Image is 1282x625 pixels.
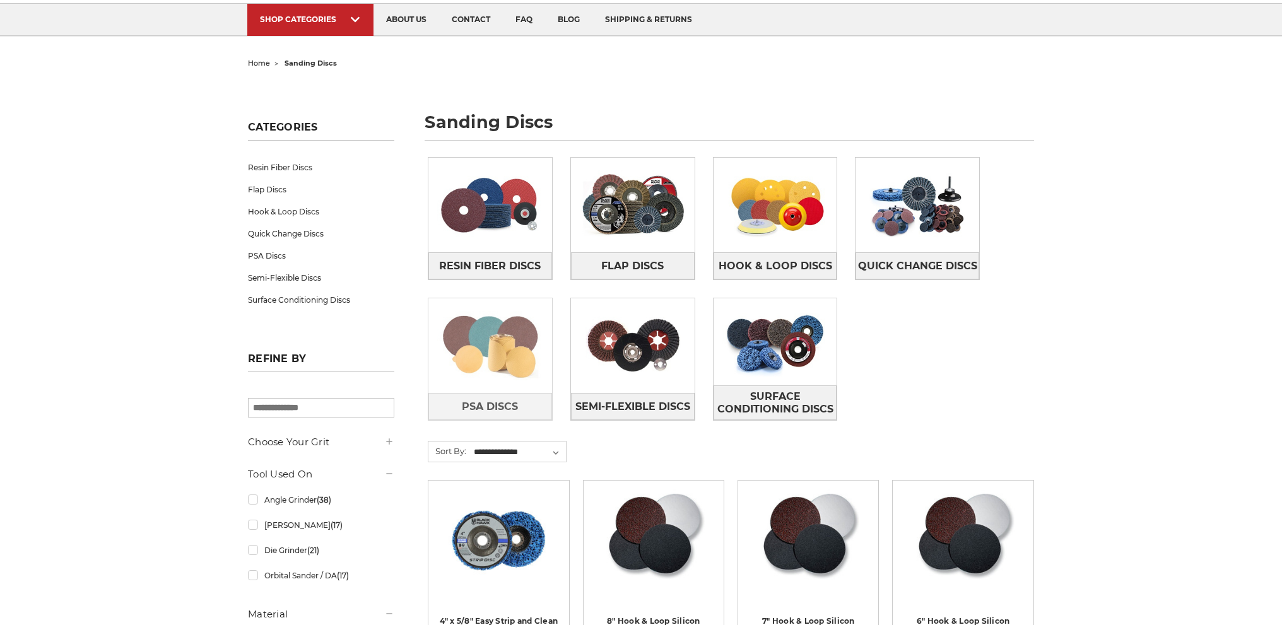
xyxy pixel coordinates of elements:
[248,201,394,223] a: Hook & Loop Discs
[331,520,343,530] span: (17)
[428,393,552,420] a: PSA Discs
[592,489,715,612] a: Silicon Carbide 8" Hook & Loop Edger Discs
[571,393,695,420] a: Semi-Flexible Discs
[714,298,837,385] img: Surface Conditioning Discs
[571,161,695,248] img: Flap Discs
[603,489,705,590] img: Silicon Carbide 8" Hook & Loop Edger Discs
[248,121,394,141] h5: Categories
[317,495,331,505] span: (38)
[260,15,361,24] div: SHOP CATEGORIES
[439,255,541,277] span: Resin Fiber Discs
[858,255,977,277] span: Quick Change Discs
[248,607,394,622] h5: Material
[462,396,518,418] span: PSA Discs
[248,353,394,372] h5: Refine by
[248,245,394,267] a: PSA Discs
[248,489,394,511] a: Angle Grinder
[248,178,394,201] a: Flap Discs
[856,161,979,248] img: Quick Change Discs
[425,114,1034,141] h1: sanding discs
[571,302,695,389] img: Semi-Flexible Discs
[714,252,837,279] a: Hook & Loop Discs
[902,489,1024,612] a: Silicon Carbide 6" Hook & Loop Edger Discs
[747,489,869,612] a: Silicon Carbide 7" Hook & Loop Edger Discs
[248,435,394,450] h5: Choose Your Grit
[503,4,545,36] a: faq
[373,4,439,36] a: about us
[575,396,690,418] span: Semi-Flexible Discs
[571,252,695,279] a: Flap Discs
[248,156,394,178] a: Resin Fiber Discs
[428,252,552,279] a: Resin Fiber Discs
[545,4,592,36] a: blog
[428,302,552,389] img: PSA Discs
[472,443,566,462] select: Sort By:
[714,385,837,420] a: Surface Conditioning Discs
[856,252,979,279] a: Quick Change Discs
[601,255,664,277] span: Flap Discs
[248,514,394,536] a: [PERSON_NAME]
[428,161,552,248] img: Resin Fiber Discs
[248,539,394,561] a: Die Grinder
[248,223,394,245] a: Quick Change Discs
[428,441,466,460] label: Sort By:
[757,489,859,590] img: Silicon Carbide 7" Hook & Loop Edger Discs
[912,489,1014,590] img: Silicon Carbide 6" Hook & Loop Edger Discs
[248,59,270,67] a: home
[592,4,705,36] a: shipping & returns
[437,489,560,612] a: 4" x 5/8" easy strip and clean discs
[307,546,319,555] span: (21)
[439,4,503,36] a: contact
[448,489,549,590] img: 4" x 5/8" easy strip and clean discs
[714,386,837,420] span: Surface Conditioning Discs
[248,267,394,289] a: Semi-Flexible Discs
[248,564,394,587] a: Orbital Sander / DA
[285,59,337,67] span: sanding discs
[248,289,394,311] a: Surface Conditioning Discs
[248,467,394,482] h5: Tool Used On
[719,255,832,277] span: Hook & Loop Discs
[714,161,837,248] img: Hook & Loop Discs
[337,571,349,580] span: (17)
